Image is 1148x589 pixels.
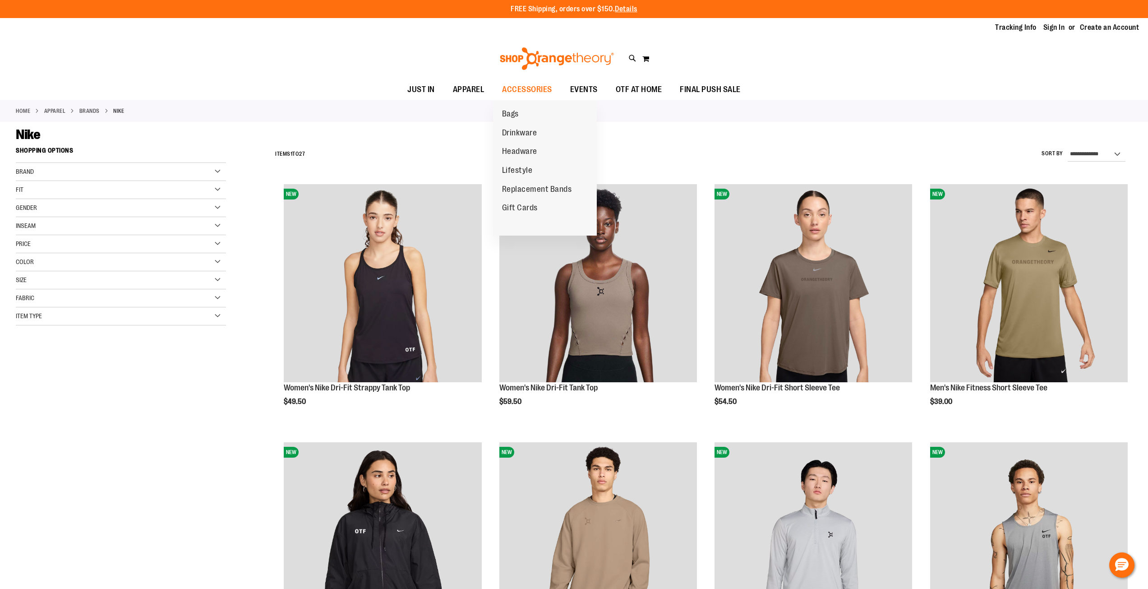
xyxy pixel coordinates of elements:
[499,184,697,382] img: Women's Nike Dri-Fit Tank Top
[16,186,23,193] span: Fit
[1042,150,1063,158] label: Sort By
[493,100,597,236] ul: ACCESSORIES
[284,184,481,383] a: Women's Nike Dri-Fit Strappy Tank TopNEW
[16,107,30,115] a: Home
[715,184,912,382] img: Women's Nike Dri-Fit Short Sleeve Tee
[502,128,537,139] span: Drinkware
[502,147,537,158] span: Headware
[453,79,484,100] span: APPAREL
[1043,23,1065,32] a: Sign In
[710,180,917,429] div: product
[1080,23,1139,32] a: Create an Account
[502,185,572,196] span: Replacement Bands
[930,447,945,458] span: NEW
[299,151,305,157] span: 27
[16,168,34,175] span: Brand
[113,107,124,115] strong: Nike
[930,383,1047,392] a: Men's Nike Fitness Short Sleeve Tee
[79,107,100,115] a: BRANDS
[493,105,528,124] a: Bags
[561,79,607,100] a: EVENTS
[616,79,662,100] span: OTF AT HOME
[16,258,34,265] span: Color
[16,294,34,301] span: Fabric
[398,79,444,100] a: JUST IN
[930,189,945,199] span: NEW
[926,180,1132,429] div: product
[502,166,533,177] span: Lifestyle
[493,142,546,161] a: Headware
[715,189,729,199] span: NEW
[284,189,299,199] span: NEW
[511,4,637,14] p: FREE Shipping, orders over $150.
[570,79,598,100] span: EVENTS
[995,23,1037,32] a: Tracking Info
[499,383,598,392] a: Women's Nike Dri-Fit Tank Top
[1109,552,1134,578] button: Hello, have a question? Let’s chat.
[493,161,542,180] a: Lifestyle
[502,79,552,100] span: ACCESSORIES
[16,143,226,163] strong: Shopping Options
[930,398,954,406] span: $39.00
[715,184,912,383] a: Women's Nike Dri-Fit Short Sleeve TeeNEW
[715,383,840,392] a: Women's Nike Dri-Fit Short Sleeve Tee
[44,107,66,115] a: APPAREL
[444,79,493,100] a: APPAREL
[495,180,701,429] div: product
[279,180,486,429] div: product
[16,312,42,320] span: Item Type
[493,124,546,143] a: Drinkware
[284,184,481,382] img: Women's Nike Dri-Fit Strappy Tank Top
[284,383,410,392] a: Women's Nike Dri-Fit Strappy Tank Top
[284,447,299,458] span: NEW
[16,127,40,142] span: Nike
[502,109,519,121] span: Bags
[275,147,305,161] h2: Items to
[671,79,750,100] a: FINAL PUSH SALE
[407,79,435,100] span: JUST IN
[930,184,1128,383] a: Men's Nike Fitness Short Sleeve TeeNEW
[493,79,561,100] a: ACCESSORIES
[607,79,671,100] a: OTF AT HOME
[615,5,637,13] a: Details
[16,204,37,211] span: Gender
[930,184,1128,382] img: Men's Nike Fitness Short Sleeve Tee
[715,447,729,458] span: NEW
[499,184,697,383] a: Women's Nike Dri-Fit Tank TopNEW
[493,199,547,218] a: Gift Cards
[715,398,738,406] span: $54.50
[16,276,27,283] span: Size
[290,151,293,157] span: 1
[284,398,307,406] span: $49.50
[16,222,36,229] span: Inseam
[499,398,523,406] span: $59.50
[502,203,538,214] span: Gift Cards
[499,447,514,458] span: NEW
[498,47,615,70] img: Shop Orangetheory
[16,240,31,247] span: Price
[680,79,741,100] span: FINAL PUSH SALE
[493,180,581,199] a: Replacement Bands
